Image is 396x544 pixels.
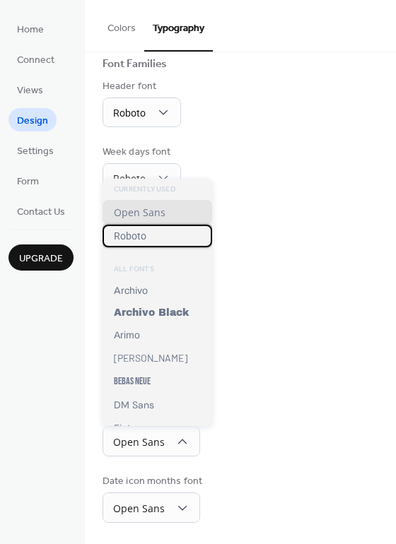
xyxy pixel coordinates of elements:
a: Form [8,169,47,192]
a: Design [8,108,57,131]
span: Archivo Black [114,307,189,318]
a: Home [8,17,52,40]
span: Upgrade [19,252,63,266]
a: Settings [8,138,62,162]
span: Archivo [114,285,148,296]
span: Roboto [114,230,146,242]
button: Upgrade [8,244,74,271]
span: Contact Us [17,205,65,220]
span: Settings [17,144,54,159]
a: Contact Us [8,199,74,223]
a: Connect [8,47,63,71]
span: DM Sans [114,398,154,411]
span: Home [17,23,44,37]
span: Figtree [114,422,146,434]
a: Views [8,78,52,101]
span: Open Sans [113,435,165,449]
span: Connect [17,53,54,68]
div: Header font [103,79,178,94]
div: Week days font [103,145,178,160]
div: Font Families [103,57,167,72]
span: Roboto [113,173,146,184]
span: Form [17,175,39,189]
div: Date icon months font [103,474,202,489]
span: Open Sans [113,502,165,515]
span: Open Sans [114,206,165,219]
span: Bebas Neue [114,375,151,387]
span: Design [17,114,48,129]
span: Arimo [114,329,140,341]
span: Roboto [113,107,146,119]
span: [PERSON_NAME] [114,352,187,364]
span: Views [17,83,43,98]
